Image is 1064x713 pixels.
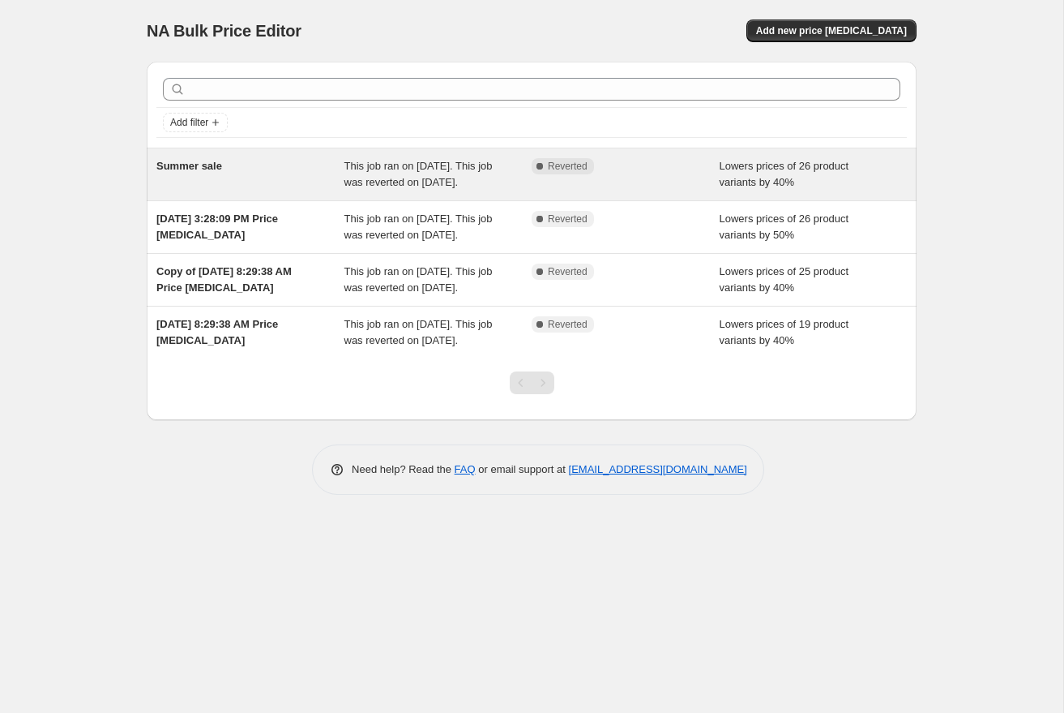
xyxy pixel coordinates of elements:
span: Add filter [170,116,208,129]
span: This job ran on [DATE]. This job was reverted on [DATE]. [344,160,493,188]
span: Reverted [548,265,588,278]
nav: Pagination [510,372,554,394]
span: Reverted [548,160,588,173]
span: [DATE] 3:28:09 PM Price [MEDICAL_DATA] [156,213,278,241]
span: Lowers prices of 26 product variants by 50% [720,213,849,241]
span: Lowers prices of 25 product variants by 40% [720,265,849,294]
span: Summer sale [156,160,222,172]
span: Lowers prices of 19 product variants by 40% [720,318,849,346]
button: Add new price [MEDICAL_DATA] [746,19,917,42]
span: Add new price [MEDICAL_DATA] [756,24,907,37]
span: This job ran on [DATE]. This job was reverted on [DATE]. [344,265,493,294]
span: or email support at [476,463,569,475]
span: Need help? Read the [352,463,455,475]
a: FAQ [455,463,476,475]
span: NA Bulk Price Editor [147,22,301,40]
span: Lowers prices of 26 product variants by 40% [720,160,849,188]
span: [DATE] 8:29:38 AM Price [MEDICAL_DATA] [156,318,278,346]
span: Copy of [DATE] 8:29:38 AM Price [MEDICAL_DATA] [156,265,292,294]
span: Reverted [548,318,588,331]
span: This job ran on [DATE]. This job was reverted on [DATE]. [344,213,493,241]
button: Add filter [163,113,228,132]
a: [EMAIL_ADDRESS][DOMAIN_NAME] [569,463,747,475]
span: This job ran on [DATE]. This job was reverted on [DATE]. [344,318,493,346]
span: Reverted [548,213,588,225]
